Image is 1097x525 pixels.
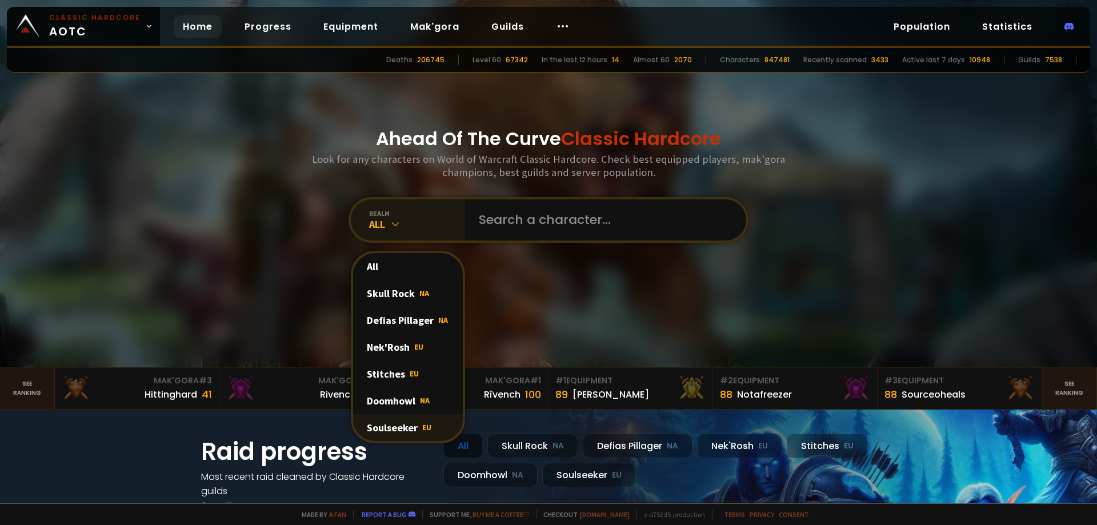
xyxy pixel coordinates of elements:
[62,375,212,387] div: Mak'Gora
[369,218,465,231] div: All
[391,375,541,387] div: Mak'Gora
[7,7,160,46] a: Classic HardcoreAOTC
[884,375,1035,387] div: Equipment
[419,288,429,298] span: NA
[572,387,649,402] div: [PERSON_NAME]
[902,387,966,402] div: Sourceoheals
[970,55,990,65] div: 10948
[787,434,868,458] div: Stitches
[542,463,636,487] div: Soulseeker
[633,55,670,65] div: Almost 60
[314,15,387,38] a: Equipment
[902,55,965,65] div: Active last 7 days
[724,510,745,519] a: Terms
[720,375,870,387] div: Equipment
[878,368,1042,409] a: #3Equipment88Sourceoheals
[720,387,732,402] div: 88
[353,280,463,307] div: Skull Rock
[750,510,774,519] a: Privacy
[720,375,733,386] span: # 2
[201,499,275,512] a: See all progress
[1042,368,1097,409] a: Seeranking
[376,125,721,153] h1: Ahead Of The Curve
[199,375,212,386] span: # 3
[512,470,523,481] small: NA
[443,434,483,458] div: All
[667,440,678,452] small: NA
[884,15,959,38] a: Population
[1018,55,1040,65] div: Guilds
[438,315,448,325] span: NA
[145,387,197,402] div: Hittinghard
[443,463,538,487] div: Doomhowl
[422,510,529,519] span: Support me,
[720,55,760,65] div: Characters
[561,126,721,151] span: Classic Hardcore
[369,209,465,218] div: realm
[49,13,141,23] small: Classic Hardcore
[329,510,346,519] a: a fan
[202,387,212,402] div: 41
[201,434,430,470] h1: Raid progress
[884,375,898,386] span: # 3
[973,15,1042,38] a: Statistics
[201,470,430,498] h4: Most recent raid cleaned by Classic Hardcore guilds
[737,387,792,402] div: Notafreezer
[803,55,867,65] div: Recently scanned
[871,55,888,65] div: 3433
[713,368,878,409] a: #2Equipment88Notafreezer
[487,434,578,458] div: Skull Rock
[697,434,782,458] div: Nek'Rosh
[636,510,705,519] span: v. d752d5 - production
[612,55,619,65] div: 14
[548,368,713,409] a: #1Equipment89[PERSON_NAME]
[320,387,356,402] div: Rivench
[484,387,521,402] div: Rîvench
[353,387,463,414] div: Doomhowl
[353,307,463,334] div: Defias Pillager
[353,253,463,280] div: All
[555,375,566,386] span: # 1
[779,510,809,519] a: Consent
[580,510,630,519] a: [DOMAIN_NAME]
[362,510,406,519] a: Report a bug
[552,440,564,452] small: NA
[353,334,463,360] div: Nek'Rosh
[422,422,431,432] span: EU
[414,342,423,352] span: EU
[583,434,692,458] div: Defias Pillager
[473,55,501,65] div: Level 60
[884,387,897,402] div: 88
[764,55,790,65] div: 847481
[295,510,346,519] span: Made by
[472,199,732,241] input: Search a character...
[555,375,706,387] div: Equipment
[674,55,692,65] div: 2070
[758,440,768,452] small: EU
[420,395,430,406] span: NA
[353,360,463,387] div: Stitches
[384,368,548,409] a: Mak'Gora#1Rîvench100
[536,510,630,519] span: Checkout
[506,55,528,65] div: 67342
[235,15,301,38] a: Progress
[219,368,384,409] a: Mak'Gora#2Rivench100
[174,15,222,38] a: Home
[386,55,413,65] div: Deaths
[401,15,469,38] a: Mak'gora
[530,375,541,386] span: # 1
[353,414,463,441] div: Soulseeker
[307,153,790,179] h3: Look for any characters on World of Warcraft Classic Hardcore. Check best equipped players, mak'g...
[542,55,607,65] div: In the last 12 hours
[417,55,445,65] div: 206745
[473,510,529,519] a: Buy me a coffee
[525,387,541,402] div: 100
[612,470,622,481] small: EU
[1045,55,1062,65] div: 7538
[482,15,533,38] a: Guilds
[555,387,568,402] div: 89
[844,440,854,452] small: EU
[55,368,219,409] a: Mak'Gora#3Hittinghard41
[410,368,419,379] span: EU
[226,375,377,387] div: Mak'Gora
